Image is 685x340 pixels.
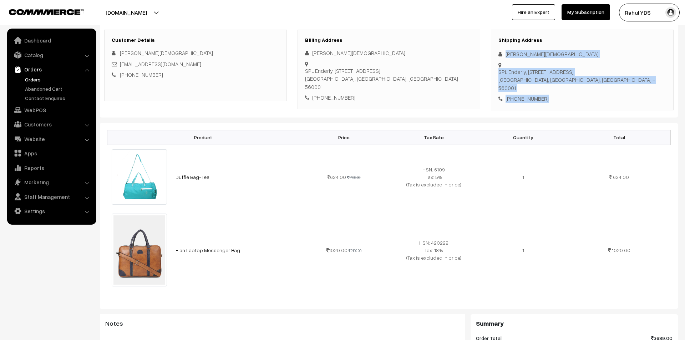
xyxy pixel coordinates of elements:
h3: Customer Details [112,37,279,43]
a: Website [9,132,94,145]
a: Customers [9,118,94,131]
a: Orders [23,76,94,83]
th: Tax Rate [389,130,478,145]
th: Total [568,130,670,145]
th: Price [299,130,389,145]
a: Reports [9,161,94,174]
div: [PERSON_NAME][DEMOGRAPHIC_DATA] [498,50,666,58]
a: Contact Enquires [23,94,94,102]
a: COMMMERCE [9,7,71,16]
a: [PHONE_NUMBER] [120,71,163,78]
a: Staff Management [9,190,94,203]
div: [PHONE_NUMBER] [305,94,473,102]
a: [EMAIL_ADDRESS][DOMAIN_NAME] [120,61,201,67]
a: Settings [9,205,94,217]
div: SPL Enderly, [STREET_ADDRESS] [GEOGRAPHIC_DATA], [GEOGRAPHIC_DATA], [GEOGRAPHIC_DATA] - 560001 [498,68,666,92]
th: Product [107,130,299,145]
div: [PERSON_NAME][DEMOGRAPHIC_DATA] [305,49,473,57]
span: 624.00 [328,174,346,180]
span: [PERSON_NAME][DEMOGRAPHIC_DATA] [120,50,213,56]
a: Apps [9,147,94,160]
img: user [665,7,676,18]
span: 1020.00 [326,247,347,253]
a: Dashboard [9,34,94,47]
span: HSN: 6109 Tax: 5% (Tax is excluded in price) [406,166,461,187]
span: 624.00 [613,174,629,180]
th: Quantity [478,130,568,145]
span: 1020.00 [612,247,630,253]
span: 1 [522,247,524,253]
a: Elan Laptop Messenger Bag [176,247,240,253]
a: Duffle Bag-Teal [176,174,210,180]
span: 1 [522,174,524,180]
a: Marketing [9,176,94,189]
h3: Notes [105,320,460,327]
div: SPL Enderly, [STREET_ADDRESS] [GEOGRAPHIC_DATA], [GEOGRAPHIC_DATA], [GEOGRAPHIC_DATA] - 560001 [305,67,473,91]
h3: Billing Address [305,37,473,43]
strike: 1499.00 [347,175,360,180]
div: [PHONE_NUMBER] [498,95,666,103]
img: duffle bag-teal1.jpg [112,149,167,205]
button: [DOMAIN_NAME] [81,4,172,21]
h3: Shipping Address [498,37,666,43]
img: elan1.jpg [112,214,167,286]
blockquote: - [105,331,460,340]
span: HSN: 420222 Tax: 18% (Tax is excluded in price) [406,240,461,261]
strike: 2190.00 [349,248,361,253]
a: WebPOS [9,104,94,116]
a: Catalog [9,49,94,61]
img: COMMMERCE [9,9,84,15]
button: Rahul YDS [619,4,680,21]
a: Abandoned Cart [23,85,94,92]
a: My Subscription [562,4,610,20]
a: Orders [9,63,94,76]
h3: Summary [476,320,673,327]
a: Hire an Expert [512,4,555,20]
